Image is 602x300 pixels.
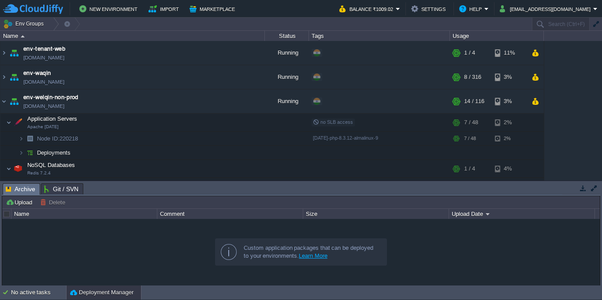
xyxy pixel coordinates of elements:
span: Node ID: [37,135,59,142]
button: Settings [411,4,448,14]
div: Upload Date [450,209,595,219]
button: Marketplace [190,4,238,14]
div: Tags [309,31,450,41]
div: 4% [495,160,524,178]
button: [EMAIL_ADDRESS][DOMAIN_NAME] [500,4,593,14]
a: [DOMAIN_NAME] [23,78,64,86]
button: Deployment Manager [70,288,134,297]
a: [DOMAIN_NAME] [23,53,64,62]
span: Application Servers [26,115,78,122]
div: 7 / 48 [464,132,476,145]
div: 14 / 116 [464,89,484,113]
img: AMDAwAAAACH5BAEAAAAALAAAAAABAAEAAAICRAEAOw== [8,65,20,89]
img: AMDAwAAAACH5BAEAAAAALAAAAAABAAEAAAICRAEAOw== [8,41,20,65]
div: Running [265,89,309,113]
img: CloudJiffy [3,4,63,15]
div: 7 / 48 [464,114,478,131]
img: AMDAwAAAACH5BAEAAAAALAAAAAABAAEAAAICRAEAOw== [0,41,7,65]
img: AMDAwAAAACH5BAEAAAAALAAAAAABAAEAAAICRAEAOw== [24,178,36,192]
img: AMDAwAAAACH5BAEAAAAALAAAAAABAAEAAAICRAEAOw== [19,132,24,145]
a: env-waqin [23,69,51,78]
div: Custom application packages that can be deployed to your environments. [244,244,379,260]
img: AMDAwAAAACH5BAEAAAAALAAAAAABAAEAAAICRAEAOw== [19,178,24,192]
a: Learn More [299,252,327,259]
div: 1 / 4 [464,41,475,65]
a: Deployments [36,149,72,156]
img: AMDAwAAAACH5BAEAAAAALAAAAAABAAEAAAICRAEAOw== [19,146,24,159]
a: [DOMAIN_NAME] [23,102,64,111]
button: Upload [6,198,35,206]
button: Delete [40,198,68,206]
img: AMDAwAAAACH5BAEAAAAALAAAAAABAAEAAAICRAEAOw== [24,132,36,145]
span: [DATE]-php-8.3.12-almalinux-9 [313,135,378,141]
div: 8 / 316 [464,65,481,89]
span: Redis 7.2.4 [27,170,51,176]
div: 11% [495,41,524,65]
span: no SLB access [313,119,353,125]
div: 3% [495,65,524,89]
img: AMDAwAAAACH5BAEAAAAALAAAAAABAAEAAAICRAEAOw== [0,65,7,89]
div: Running [265,65,309,89]
a: env-welqin-non-prod [23,93,78,102]
button: Help [459,4,484,14]
div: 1 / 4 [464,160,475,178]
img: AMDAwAAAACH5BAEAAAAALAAAAAABAAEAAAICRAEAOw== [21,35,25,37]
img: AMDAwAAAACH5BAEAAAAALAAAAAABAAEAAAICRAEAOw== [24,146,36,159]
img: AMDAwAAAACH5BAEAAAAALAAAAAABAAEAAAICRAEAOw== [12,160,24,178]
span: Git / SVN [44,184,78,194]
span: Archive [6,184,35,195]
div: Comment [158,209,303,219]
div: 1 / 4 [464,178,473,192]
span: 220218 [36,135,79,142]
div: Name [12,209,157,219]
img: AMDAwAAAACH5BAEAAAAALAAAAAABAAEAAAICRAEAOw== [12,114,24,131]
div: Size [304,209,449,219]
div: Usage [450,31,543,41]
span: Apache [DATE] [27,124,59,130]
a: Application ServersApache [DATE] [26,115,78,122]
button: Import [149,4,182,14]
button: Balance ₹1009.02 [339,4,396,14]
button: Env Groups [3,18,47,30]
div: 2% [495,132,524,145]
img: AMDAwAAAACH5BAEAAAAALAAAAAABAAEAAAICRAEAOw== [6,114,11,131]
img: AMDAwAAAACH5BAEAAAAALAAAAAABAAEAAAICRAEAOw== [8,89,20,113]
div: 2% [495,114,524,131]
a: env-tenant-web [23,44,65,53]
div: No active tasks [11,285,66,300]
div: Status [265,31,308,41]
div: Running [265,41,309,65]
img: AMDAwAAAACH5BAEAAAAALAAAAAABAAEAAAICRAEAOw== [6,160,11,178]
iframe: chat widget [565,265,593,291]
a: NoSQL DatabasesRedis 7.2.4 [26,162,76,168]
div: Name [1,31,264,41]
img: AMDAwAAAACH5BAEAAAAALAAAAAABAAEAAAICRAEAOw== [0,89,7,113]
a: Node ID:220218 [36,135,79,142]
div: 3% [495,89,524,113]
span: NoSQL Databases [26,161,76,169]
button: New Environment [79,4,140,14]
div: 4% [495,178,524,192]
